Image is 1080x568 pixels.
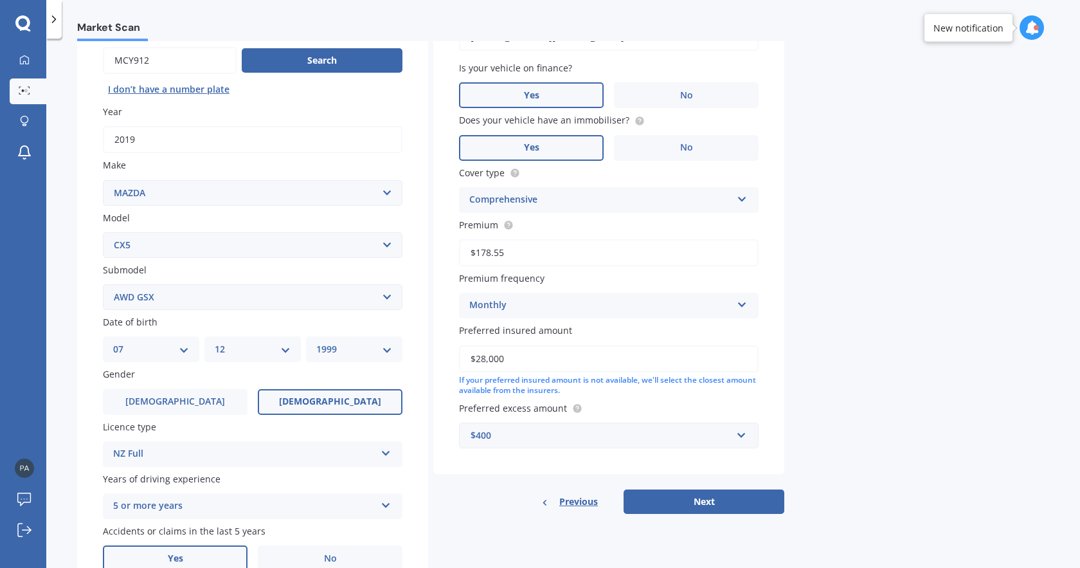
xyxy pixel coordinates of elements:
span: Yes [168,553,183,564]
div: $400 [471,428,732,443]
input: Enter plate number [103,47,237,74]
span: Years of driving experience [103,473,221,485]
span: Yes [524,142,539,153]
span: Submodel [103,264,147,276]
input: Enter amount [459,345,759,372]
span: Premium frequency [459,272,544,284]
span: Yes [524,90,539,101]
span: Is your vehicle on finance? [459,62,572,74]
img: 90a3c8f497875d22dcffaaa4eba55890 [15,459,34,478]
button: Search [242,48,402,73]
span: Year [103,105,122,118]
span: Market Scan [77,21,148,39]
div: Comprehensive [469,192,732,208]
div: 5 or more years [113,499,375,514]
span: Accidents or claims in the last 5 years [103,525,265,537]
button: I don’t have a number plate [103,79,235,100]
button: Next [624,490,784,514]
span: Does your vehicle have an immobiliser? [459,115,629,127]
span: [DEMOGRAPHIC_DATA] [125,396,225,407]
span: No [680,142,693,153]
input: Enter premium [459,239,759,266]
span: Date of birth [103,316,157,328]
span: Licence type [103,421,156,433]
div: NZ Full [113,446,375,462]
div: Monthly [469,298,732,313]
input: YYYY [103,126,402,153]
span: Preferred excess amount [459,402,567,414]
span: Premium [459,219,498,231]
span: Gender [103,369,135,381]
span: Cover type [459,167,505,179]
span: Preferred insured amount [459,325,572,337]
span: No [324,553,337,564]
span: Model [103,212,130,224]
span: Previous [559,492,598,511]
span: No [680,90,693,101]
div: If your preferred insured amount is not available, we'll select the closest amount available from... [459,375,759,397]
span: [DEMOGRAPHIC_DATA] [279,396,381,407]
span: Make [103,160,126,172]
div: New notification [933,21,1004,34]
